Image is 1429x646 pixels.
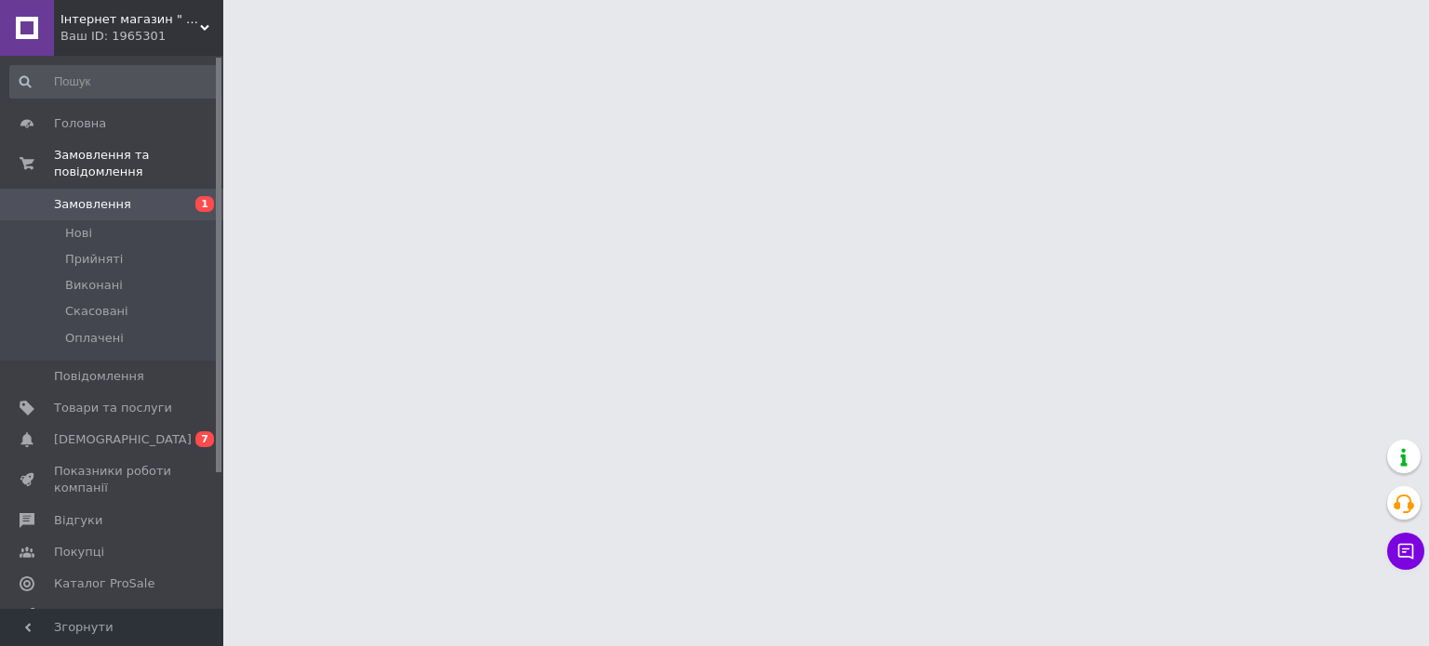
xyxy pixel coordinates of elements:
[54,575,154,592] span: Каталог ProSale
[54,463,172,496] span: Показники роботи компанії
[54,544,104,560] span: Покупці
[195,431,214,447] span: 7
[54,607,118,624] span: Аналітика
[54,115,106,132] span: Головна
[65,303,128,320] span: Скасовані
[65,277,123,294] span: Виконані
[54,147,223,180] span: Замовлення та повідомлення
[54,512,102,529] span: Відгуки
[65,225,92,242] span: Нові
[1387,533,1424,570] button: Чат з покупцем
[65,330,124,347] span: Оплачені
[54,368,144,385] span: Повідомлення
[195,196,214,212] span: 1
[60,28,223,45] div: Ваш ID: 1965301
[60,11,200,28] span: Інтернет магазин " Лавка рукоділля "
[9,65,220,99] input: Пошук
[54,400,172,416] span: Товари та послуги
[54,431,192,448] span: [DEMOGRAPHIC_DATA]
[65,251,123,268] span: Прийняті
[54,196,131,213] span: Замовлення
